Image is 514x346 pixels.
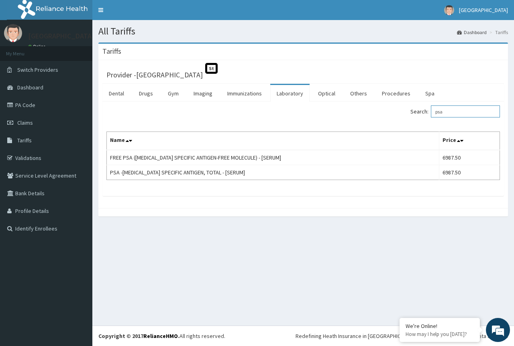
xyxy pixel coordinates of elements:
img: User Image [444,5,454,15]
footer: All rights reserved. [92,326,514,346]
div: Chat with us now [42,45,135,55]
div: Minimize live chat window [132,4,151,23]
a: Procedures [375,85,417,102]
p: How may I help you today? [406,331,474,338]
span: St [205,63,218,74]
th: Name [107,132,439,150]
td: PSA -[MEDICAL_DATA] SPECIFIC ANTIGEN, TOTAL - [SERUM] [107,165,439,180]
span: Dashboard [17,84,43,91]
a: Optical [312,85,342,102]
a: Dashboard [457,29,487,36]
a: RelianceHMO [143,332,178,340]
span: Tariffs [17,137,32,144]
h3: Tariffs [102,48,121,55]
td: FREE PSA ([MEDICAL_DATA] SPECIFIC ANTIGEN-FREE MOLECULE) - [SERUM] [107,150,439,165]
img: d_794563401_company_1708531726252_794563401 [15,40,33,60]
span: [GEOGRAPHIC_DATA] [459,6,508,14]
a: Gym [161,85,185,102]
a: Others [344,85,373,102]
div: We're Online! [406,322,474,330]
div: Redefining Heath Insurance in [GEOGRAPHIC_DATA] using Telemedicine and Data Science! [296,332,508,340]
img: User Image [4,24,22,42]
a: Laboratory [270,85,310,102]
a: Dental [102,85,131,102]
strong: Copyright © 2017 . [98,332,179,340]
a: Drugs [133,85,159,102]
li: Tariffs [487,29,508,36]
h1: All Tariffs [98,26,508,36]
td: 6987.50 [439,150,500,165]
span: Claims [17,119,33,126]
h3: Provider - [GEOGRAPHIC_DATA] [106,71,203,79]
a: Imaging [187,85,219,102]
input: Search: [431,105,500,117]
span: Switch Providers [17,66,58,73]
label: Search: [410,105,500,117]
a: Online [28,44,47,49]
textarea: Type your message and hit 'Enter' [4,219,153,247]
th: Price [439,132,500,150]
p: [GEOGRAPHIC_DATA] [28,32,94,40]
td: 6987.50 [439,165,500,180]
span: We're online! [47,101,111,182]
a: Immunizations [221,85,268,102]
a: Spa [419,85,441,102]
